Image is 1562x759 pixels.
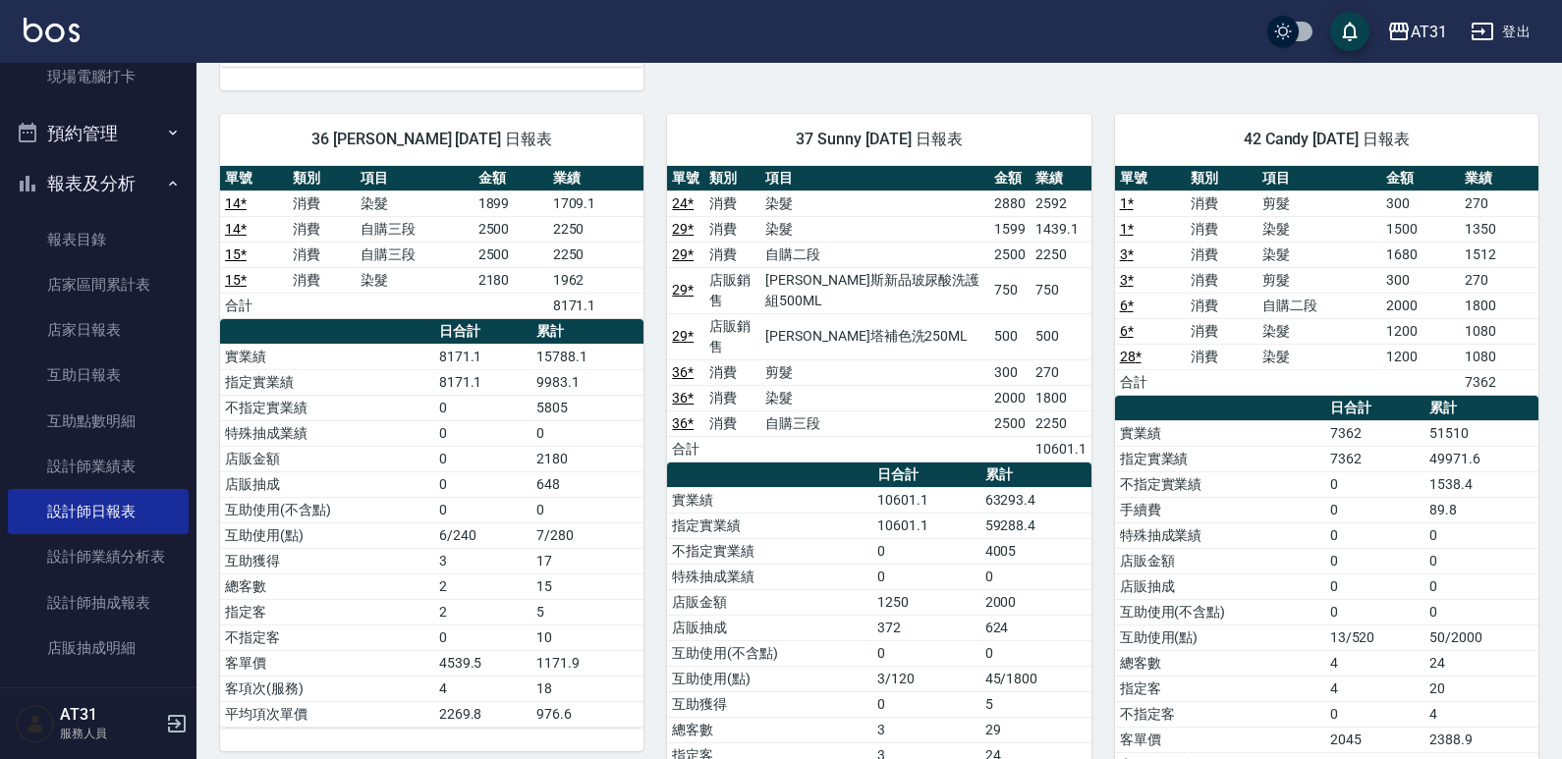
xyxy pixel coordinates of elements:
td: 0 [1325,471,1424,497]
td: 消費 [704,242,760,267]
a: 設計師抽成報表 [8,580,189,625]
button: 登出 [1463,14,1538,50]
td: 7362 [1460,369,1538,395]
td: 1599 [989,216,1031,242]
td: 染髮 [1257,344,1381,369]
button: 預約管理 [8,108,189,159]
td: 指定實業績 [220,369,434,395]
th: 累計 [531,319,643,345]
td: 89.8 [1424,497,1538,522]
td: 染髮 [760,385,989,410]
td: 2045 [1325,727,1424,752]
td: 客單價 [220,650,434,676]
td: 1171.9 [531,650,643,676]
button: save [1330,12,1369,51]
td: 4 [1325,650,1424,676]
table: a dense table [667,166,1090,462]
td: 店販金額 [667,589,872,615]
td: 2250 [1031,410,1091,436]
td: 300 [989,359,1031,385]
td: 總客數 [667,717,872,742]
td: 5 [980,691,1091,717]
td: 300 [1381,190,1460,216]
a: 店家區間累計表 [8,262,189,307]
td: 實業績 [1115,420,1325,446]
td: 染髮 [1257,242,1381,267]
table: a dense table [220,319,643,728]
th: 日合計 [434,319,531,345]
td: 特殊抽成業績 [220,420,434,446]
a: 設計師日報表 [8,489,189,534]
td: 互助使用(點) [1115,624,1325,650]
td: 8171.1 [434,369,531,395]
td: 0 [1325,599,1424,624]
td: 店販抽成 [1115,573,1325,599]
td: 0 [872,691,979,717]
td: 客項次(服務) [220,676,434,701]
td: 2180 [531,446,643,471]
td: 10601.1 [872,487,979,513]
td: 店販金額 [220,446,434,471]
td: 45/1800 [980,666,1091,691]
td: 總客數 [1115,650,1325,676]
td: 7362 [1325,446,1424,471]
td: 染髮 [356,190,474,216]
td: 4 [1424,701,1538,727]
td: 50/2000 [1424,624,1538,650]
td: 消費 [288,216,356,242]
td: 消費 [1186,293,1257,318]
td: 不指定實業績 [220,395,434,420]
td: 0 [531,497,643,522]
p: 服務人員 [60,725,160,742]
td: 270 [1460,267,1538,293]
th: 單號 [667,166,704,191]
td: 300 [1381,267,1460,293]
td: 不指定客 [220,624,434,650]
td: 總客數 [220,573,434,599]
td: 1200 [1381,344,1460,369]
th: 業績 [548,166,644,191]
td: 500 [1031,313,1091,359]
td: 消費 [1186,267,1257,293]
td: 不指定實業績 [667,538,872,564]
td: 0 [980,564,1091,589]
a: 互助日報表 [8,352,189,398]
td: 2180 [474,267,548,293]
td: 1680 [1381,242,1460,267]
td: 0 [1325,701,1424,727]
td: 2269.8 [434,701,531,727]
th: 業績 [1460,166,1538,191]
td: 消費 [1186,344,1257,369]
td: 自購三段 [356,242,474,267]
td: 17 [531,548,643,573]
td: 自購二段 [1257,293,1381,318]
td: 18 [531,676,643,701]
td: 0 [1325,548,1424,573]
td: 手續費 [1115,497,1325,522]
td: 7/280 [531,522,643,548]
td: 消費 [288,190,356,216]
td: 0 [531,420,643,446]
td: 4539.5 [434,650,531,676]
td: 2000 [1381,293,1460,318]
td: 29 [980,717,1091,742]
a: 店家日報表 [8,307,189,352]
td: 指定實業績 [667,513,872,538]
td: 消費 [1186,216,1257,242]
td: 指定實業績 [1115,446,1325,471]
td: 染髮 [356,267,474,293]
td: 指定客 [1115,676,1325,701]
td: 1709.1 [548,190,644,216]
img: Logo [24,18,80,42]
td: 1899 [474,190,548,216]
th: 項目 [356,166,474,191]
div: AT31 [1411,20,1447,44]
td: 59288.4 [980,513,1091,538]
td: 49971.6 [1424,446,1538,471]
td: 20 [1424,676,1538,701]
td: 2250 [1031,242,1091,267]
img: Person [16,704,55,743]
td: 消費 [704,190,760,216]
td: 2250 [548,216,644,242]
th: 項目 [1257,166,1381,191]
